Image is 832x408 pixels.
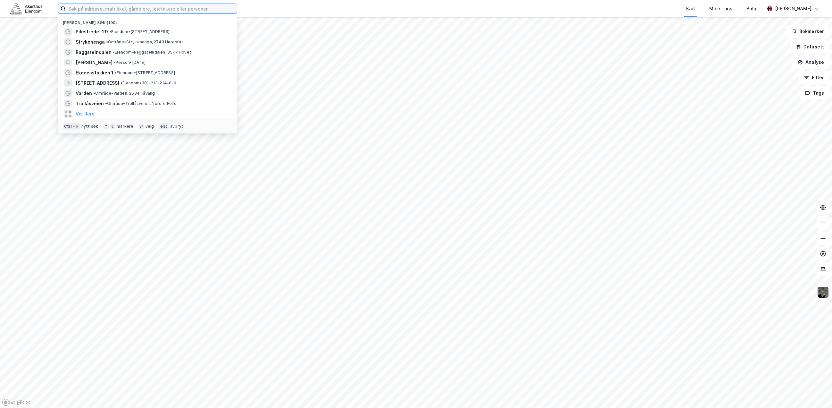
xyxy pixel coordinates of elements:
span: • [109,29,111,34]
span: Ekenesstokken 1 [76,69,113,77]
button: Filter [799,71,829,84]
span: Område • Trollåsveien, Nordre Follo [105,101,177,106]
span: Område • Varden, 2634 Fåvang [93,91,155,96]
img: akershus-eiendom-logo.9091f326c980b4bce74ccdd9f866810c.svg [10,3,42,14]
span: Eiendom • [STREET_ADDRESS] [115,70,175,75]
span: • [93,91,95,96]
input: Søk på adresse, matrikkel, gårdeiere, leietakere eller personer [66,4,237,13]
span: Eiendom • 301-213-214-0-0 [121,81,176,86]
span: [PERSON_NAME] [76,59,112,66]
div: esc [159,123,169,130]
span: • [113,50,115,55]
span: • [106,39,108,44]
span: Varden [76,89,92,97]
button: Datasett [790,40,829,53]
span: • [115,70,117,75]
div: markere [117,124,133,129]
span: Strykenenga [76,38,105,46]
div: Bolig [746,5,758,13]
div: Kart [686,5,695,13]
div: velg [146,124,154,129]
button: Bokmerker [786,25,829,38]
iframe: Chat Widget [800,377,832,408]
div: Kontrollprogram for chat [800,377,832,408]
span: Raggsteindalen [76,48,112,56]
div: Ctrl + k [63,123,80,130]
span: Person • [DATE] [114,60,146,65]
button: Vis flere [76,110,95,118]
span: • [114,60,116,65]
span: Pilestredet 29 [76,28,108,36]
div: [PERSON_NAME] søk (100) [58,15,237,27]
a: Mapbox homepage [2,399,30,406]
div: Mine Tags [709,5,732,13]
button: Analyse [792,56,829,69]
span: Eiendom • [STREET_ADDRESS] [109,29,170,34]
span: Eiendom • Raggsteindalen, 3577 Hovet [113,50,191,55]
span: [STREET_ADDRESS] [76,79,119,87]
span: Område • Strykenenga, 2743 Harestua [106,39,184,45]
span: Trollåsveien [76,100,104,107]
button: Tags [800,87,829,99]
div: avbryt [170,124,183,129]
span: • [105,101,107,106]
img: 9k= [817,286,829,298]
span: • [121,81,122,85]
div: nytt søk [81,124,98,129]
div: [PERSON_NAME] [775,5,811,13]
